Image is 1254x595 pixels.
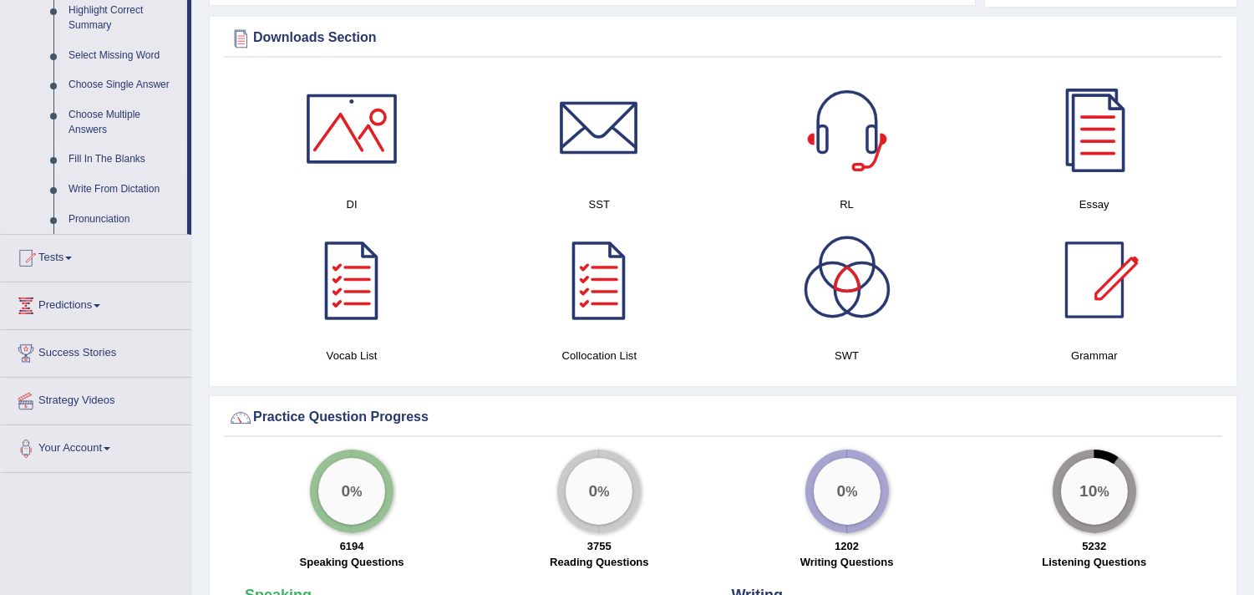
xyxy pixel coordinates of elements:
[1,378,191,420] a: Strategy Videos
[566,458,632,525] div: %
[484,196,714,213] h4: SST
[800,554,894,570] label: Writing Questions
[1042,554,1146,570] label: Listening Questions
[300,554,404,570] label: Speaking Questions
[979,196,1210,213] h4: Essay
[1,235,191,277] a: Tests
[979,347,1210,364] h4: Grammar
[587,540,612,552] strong: 3755
[318,458,385,525] div: %
[835,540,859,552] strong: 1202
[1061,458,1128,525] div: %
[340,540,364,552] strong: 6194
[236,347,467,364] h4: Vocab List
[228,26,1218,51] div: Downloads Section
[1,425,191,467] a: Your Account
[732,196,962,213] h4: RL
[61,100,187,145] a: Choose Multiple Answers
[1,282,191,324] a: Predictions
[61,41,187,71] a: Select Missing Word
[550,554,648,570] label: Reading Questions
[484,347,714,364] h4: Collocation List
[1079,482,1097,501] big: 10
[342,482,351,501] big: 0
[228,405,1218,430] div: Practice Question Progress
[836,482,845,501] big: 0
[61,70,187,100] a: Choose Single Answer
[732,347,962,364] h4: SWT
[61,145,187,175] a: Fill In The Blanks
[1,330,191,372] a: Success Stories
[589,482,598,501] big: 0
[814,458,881,525] div: %
[61,175,187,205] a: Write From Dictation
[61,205,187,235] a: Pronunciation
[236,196,467,213] h4: DI
[1082,540,1106,552] strong: 5232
